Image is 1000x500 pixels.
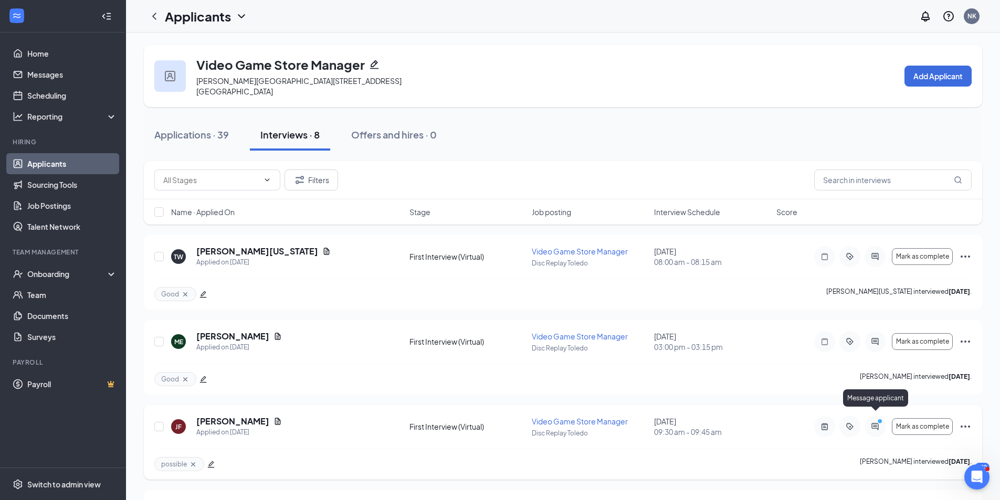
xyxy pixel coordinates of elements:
a: Home [27,43,117,64]
span: Video Game Store Manager [532,247,628,256]
a: Surveys [27,326,117,347]
div: Offers and hires · 0 [351,128,437,141]
svg: Ellipses [959,250,972,263]
p: [PERSON_NAME][US_STATE] interviewed . [826,287,972,301]
svg: Note [818,252,831,261]
a: Messages [27,64,117,85]
svg: MagnifyingGlass [954,176,962,184]
div: Applied on [DATE] [196,427,282,438]
svg: ActiveChat [869,337,881,346]
div: Team Management [13,248,115,257]
svg: ActiveChat [869,252,881,261]
button: Add Applicant [904,66,972,87]
svg: UserCheck [13,269,23,279]
div: NK [967,12,976,20]
span: [PERSON_NAME][GEOGRAPHIC_DATA][STREET_ADDRESS][GEOGRAPHIC_DATA] [196,76,402,96]
span: Mark as complete [896,253,949,260]
a: PayrollCrown [27,374,117,395]
svg: ChevronLeft [148,10,161,23]
span: edit [199,376,207,383]
span: Name · Applied On [171,207,235,217]
a: Documents [27,305,117,326]
svg: ActiveTag [844,422,856,431]
svg: Analysis [13,111,23,122]
div: 390 [975,463,990,472]
h5: [PERSON_NAME][US_STATE] [196,246,318,257]
svg: ActiveTag [844,337,856,346]
div: First Interview (Virtual) [409,421,525,432]
div: Switch to admin view [27,479,101,490]
svg: Cross [181,375,190,384]
span: 03:00 pm - 03:15 pm [654,342,770,352]
b: [DATE] [949,288,970,295]
svg: ActiveTag [844,252,856,261]
svg: Note [818,337,831,346]
h3: Video Game Store Manager [196,56,365,73]
span: Video Game Store Manager [532,417,628,426]
svg: Settings [13,479,23,490]
svg: Collapse [101,11,112,22]
b: [DATE] [949,458,970,465]
button: Mark as complete [892,333,953,350]
a: Talent Network [27,216,117,237]
div: TW [174,252,183,261]
span: Good [161,290,179,299]
span: 08:00 am - 08:15 am [654,257,770,267]
div: Applied on [DATE] [196,342,282,353]
svg: Pencil [369,59,380,70]
div: [DATE] [654,416,770,437]
span: 09:30 am - 09:45 am [654,427,770,437]
div: Hiring [13,137,115,146]
span: possible [161,460,187,469]
a: Team [27,284,117,305]
input: All Stages [163,174,259,186]
a: Sourcing Tools [27,174,117,195]
span: Interview Schedule [654,207,720,217]
div: Applications · 39 [154,128,229,141]
div: Onboarding [27,269,108,279]
svg: Document [273,417,282,425]
svg: WorkstreamLogo [12,10,22,21]
svg: QuestionInfo [942,10,955,23]
svg: ChevronDown [235,10,248,23]
svg: ActiveNote [818,422,831,431]
div: Payroll [13,358,115,367]
button: Mark as complete [892,248,953,265]
span: Score [776,207,797,217]
div: First Interview (Virtual) [409,336,525,347]
h5: [PERSON_NAME] [196,331,269,342]
span: Mark as complete [896,338,949,345]
div: Interviews · 8 [260,128,320,141]
div: [DATE] [654,331,770,352]
svg: Cross [181,290,190,299]
span: Stage [409,207,430,217]
div: JF [175,422,182,431]
span: Mark as complete [896,423,949,430]
svg: Filter [293,174,306,186]
span: Job posting [532,207,571,217]
span: Good [161,375,179,384]
div: First Interview (Virtual) [409,251,525,262]
h5: [PERSON_NAME] [196,416,269,427]
span: edit [207,461,215,468]
svg: ChevronDown [263,176,271,184]
div: Message applicant [843,389,908,407]
span: Video Game Store Manager [532,332,628,341]
h1: Applicants [165,7,231,25]
div: Applied on [DATE] [196,257,331,268]
svg: PrimaryDot [875,418,888,427]
svg: Notifications [919,10,932,23]
b: [DATE] [949,373,970,380]
img: user icon [165,71,175,81]
p: Disc Replay Toledo [532,429,648,438]
p: [PERSON_NAME] interviewed . [860,372,972,386]
div: [DATE] [654,246,770,267]
div: ME [174,337,183,346]
input: Search in interviews [814,169,972,190]
button: Filter Filters [285,169,338,190]
svg: Document [322,247,331,256]
a: Job Postings [27,195,117,216]
svg: Ellipses [959,335,972,348]
p: [PERSON_NAME] interviewed . [860,457,972,471]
